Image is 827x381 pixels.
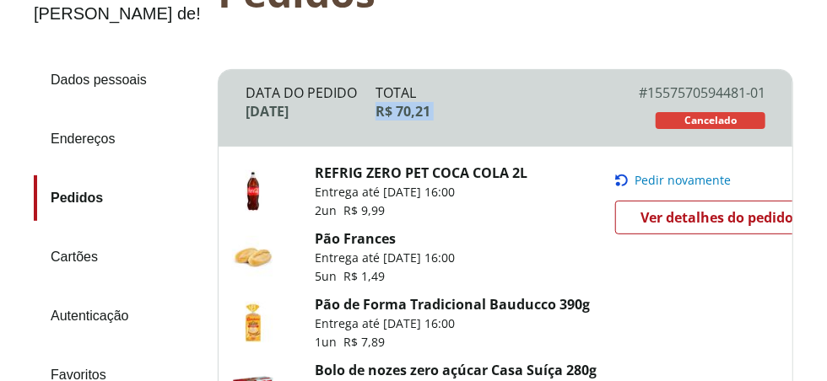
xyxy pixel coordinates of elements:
div: Total [376,83,635,102]
span: 1 un [315,334,343,350]
p: Entrega até [DATE] 16:00 [315,315,590,332]
span: 5 un [315,268,343,284]
p: Entrega até [DATE] 16:00 [315,184,527,201]
span: Ver detalhes do pedido [641,205,794,230]
span: Cancelado [684,114,737,127]
img: Pão de Forma Tradicional Bauducco 390g [232,302,274,344]
div: # 1557570594481-01 [635,83,765,102]
a: Pão Frances [315,229,396,248]
span: R$ 1,49 [343,268,385,284]
a: Ver detalhes do pedido [615,201,820,234]
span: R$ 7,89 [343,334,385,350]
a: Dados pessoais [34,57,204,103]
div: [DATE] [246,102,376,121]
img: REFRIG ZERO PET COCA COLA 2L [232,170,274,212]
a: Pedidos [34,175,204,221]
img: Pão Frances [232,236,274,278]
a: Pão de Forma Tradicional Bauducco 390g [315,295,590,314]
p: Entrega até [DATE] 16:00 [315,250,455,266]
a: Cartões [34,234,204,280]
div: Data do Pedido [246,83,376,102]
span: Pedir novamente [635,174,732,187]
span: R$ 9,99 [343,202,385,218]
a: Endereços [34,116,204,162]
a: REFRIG ZERO PET COCA COLA 2L [315,164,527,182]
a: Autenticação [34,293,204,339]
div: R$ 70,21 [376,102,635,121]
a: Bolo de nozes zero açúcar Casa Suíça 280g [315,361,597,379]
div: [PERSON_NAME] de ! [34,4,201,24]
span: 2 un [315,202,343,218]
